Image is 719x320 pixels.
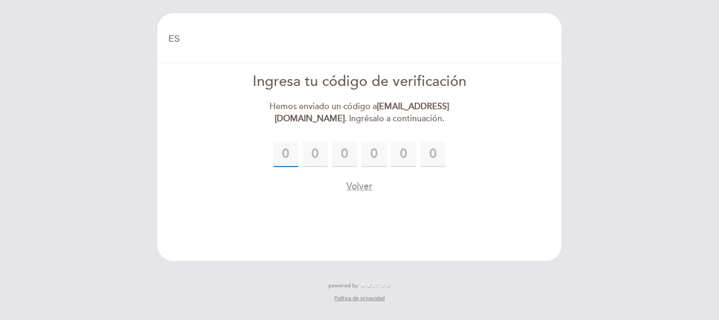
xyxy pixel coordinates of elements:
[362,142,387,167] input: 0
[273,142,298,167] input: 0
[239,101,481,125] div: Hemos enviado un código a . Ingrésalo a continuación.
[421,142,446,167] input: 0
[334,295,385,302] a: Política de privacidad
[346,180,373,193] button: Volver
[275,101,450,124] strong: [EMAIL_ADDRESS][DOMAIN_NAME]
[303,142,328,167] input: 0
[391,142,416,167] input: 0
[332,142,357,167] input: 0
[239,72,481,92] div: Ingresa tu código de verificación
[328,282,358,289] span: powered by
[328,282,391,289] a: powered by
[361,283,391,288] img: MEITRE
